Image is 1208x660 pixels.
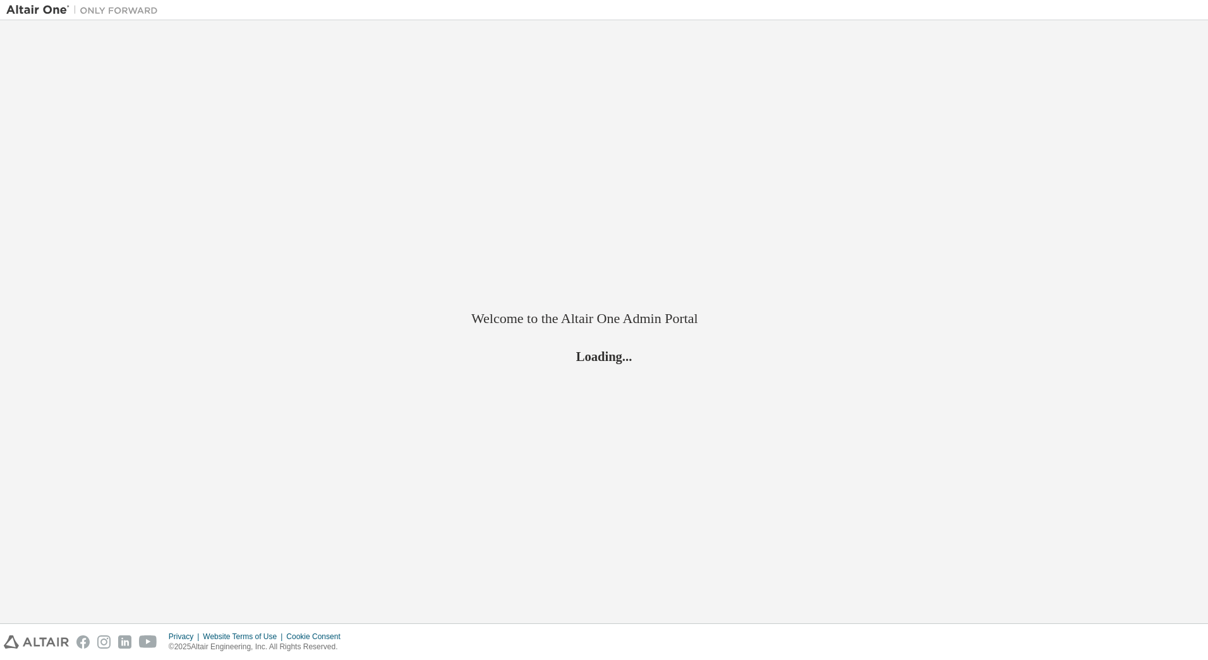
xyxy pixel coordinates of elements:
[169,632,203,642] div: Privacy
[6,4,164,16] img: Altair One
[471,310,737,327] h2: Welcome to the Altair One Admin Portal
[4,635,69,649] img: altair_logo.svg
[169,642,348,652] p: © 2025 Altair Engineering, Inc. All Rights Reserved.
[203,632,286,642] div: Website Terms of Use
[139,635,157,649] img: youtube.svg
[97,635,111,649] img: instagram.svg
[471,348,737,365] h2: Loading...
[76,635,90,649] img: facebook.svg
[118,635,131,649] img: linkedin.svg
[286,632,347,642] div: Cookie Consent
